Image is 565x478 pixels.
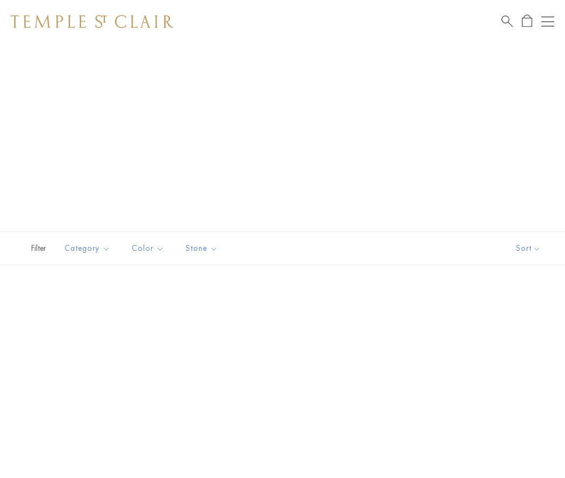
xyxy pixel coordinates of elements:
[180,242,226,255] span: Stone
[126,242,172,255] span: Color
[502,15,513,28] a: Search
[541,15,554,28] button: Open navigation
[11,15,173,28] img: Temple St. Clair
[492,232,565,265] button: Show sort by
[59,242,118,255] span: Category
[178,236,226,261] button: Stone
[124,236,172,261] button: Color
[56,236,118,261] button: Category
[522,15,532,28] a: Open Shopping Bag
